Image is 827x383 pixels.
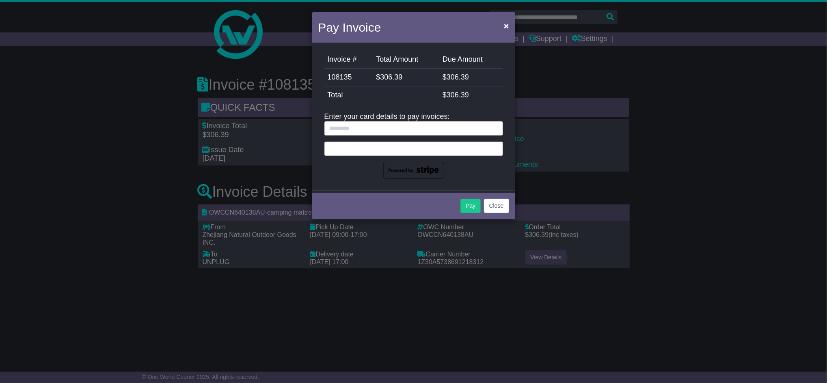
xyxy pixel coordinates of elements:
div: Enter your card details to pay invoices: [324,112,503,179]
iframe: Secure card payment input frame [330,144,498,151]
img: powered-by-stripe.png [383,162,444,179]
td: Due Amount [439,51,503,69]
span: 306.39 [380,73,402,81]
button: Pay [460,199,481,213]
td: Invoice # [324,51,373,69]
td: $ [439,86,503,104]
td: $ [439,69,503,86]
span: × [504,21,509,30]
td: 108135 [324,69,373,86]
td: $ [373,69,439,86]
button: Close [484,199,509,213]
h4: Pay Invoice [318,18,381,37]
span: 306.39 [447,91,469,99]
td: Total Amount [373,51,439,69]
span: 306.39 [447,73,469,81]
button: Close [500,17,513,34]
td: Total [324,86,439,104]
